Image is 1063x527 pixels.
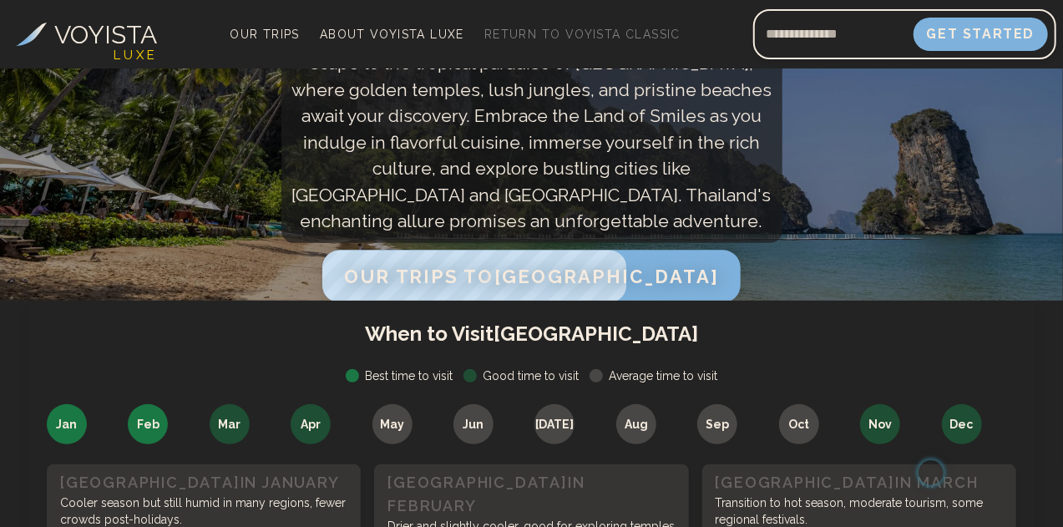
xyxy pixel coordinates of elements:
[301,416,321,433] span: Apr
[60,471,347,494] h3: [GEOGRAPHIC_DATA] in January
[55,16,158,53] h3: VOYISTA
[610,367,718,384] span: Average time to visit
[716,471,1003,494] h3: [GEOGRAPHIC_DATA] in March
[290,50,774,235] p: scape to the tropical paradise of [GEOGRAPHIC_DATA], where golden temples, lush jungles, and pris...
[223,23,306,46] a: Our Trips
[114,46,154,65] h4: L U X E
[484,28,681,41] span: Return to Voyista Classic
[57,416,78,433] span: Jan
[344,265,718,286] span: Our Trips to [GEOGRAPHIC_DATA]
[483,367,580,384] span: Good time to visit
[137,416,159,433] span: Feb
[625,416,648,433] span: Aug
[322,250,741,302] button: Our Trips to[GEOGRAPHIC_DATA]
[868,416,892,433] span: Nov
[332,270,731,286] a: Our Trips to[GEOGRAPHIC_DATA]
[387,471,675,518] h3: [GEOGRAPHIC_DATA] in February
[16,16,158,53] a: VOYISTA
[313,23,471,46] a: About Voyista Luxe
[463,416,484,433] span: Jun
[950,416,974,433] span: Dec
[706,416,729,433] span: Sep
[478,23,687,46] a: Return to Voyista Classic
[218,416,240,433] span: Mar
[47,321,1016,347] h1: When to Visit [GEOGRAPHIC_DATA]
[320,28,464,41] span: About Voyista Luxe
[535,416,574,433] span: [DATE]
[366,367,453,384] span: Best time to visit
[380,416,404,433] span: May
[230,28,300,41] span: Our Trips
[753,14,914,54] input: Email address
[16,23,47,46] img: Voyista Logo
[914,18,1049,51] button: Get Started
[788,416,809,433] span: Oct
